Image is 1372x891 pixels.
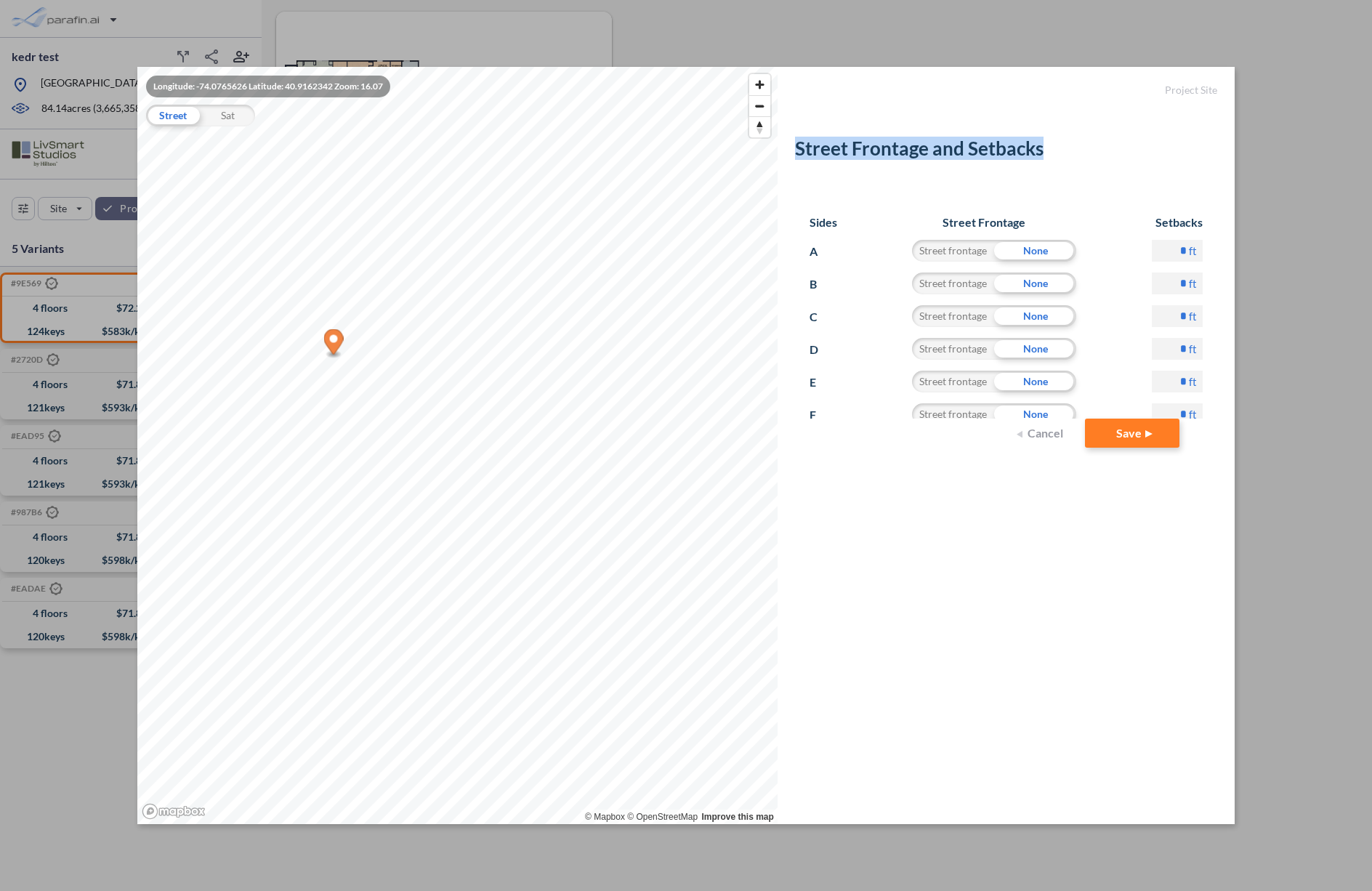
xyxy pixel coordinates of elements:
[701,812,773,822] a: Improve this map
[887,215,1080,229] h6: Street Frontage
[1130,215,1203,229] h6: Setbacks
[1189,276,1197,291] label: ft
[912,371,994,392] div: Street frontage
[323,328,343,358] div: Map marker
[994,371,1076,392] div: None
[749,74,770,95] button: Zoom in
[1189,243,1197,258] label: ft
[795,137,1217,166] h2: Street Frontage and Setbacks
[1189,342,1197,356] label: ft
[810,273,836,296] p: B
[810,305,836,328] p: C
[810,338,836,361] p: D
[994,338,1076,360] div: None
[795,84,1217,97] h5: Project Site
[137,67,778,824] canvas: Map
[994,273,1076,294] div: None
[994,305,1076,327] div: None
[994,240,1076,262] div: None
[627,812,698,822] a: OpenStreetMap
[810,403,836,427] p: F
[912,305,994,327] div: Street frontage
[1012,419,1070,448] button: Cancel
[810,240,836,263] p: A
[912,338,994,360] div: Street frontage
[810,215,837,229] h6: Sides
[912,240,994,262] div: Street frontage
[146,76,390,97] div: Longitude: -74.0765626 Latitude: 40.9162342 Zoom: 16.07
[912,273,994,294] div: Street frontage
[1189,309,1197,323] label: ft
[749,117,770,137] span: Reset bearing to north
[912,403,994,425] div: Street frontage
[994,403,1076,425] div: None
[749,95,770,116] button: Zoom out
[1189,407,1197,422] label: ft
[1189,374,1197,389] label: ft
[749,116,770,137] button: Reset bearing to north
[1085,419,1179,448] button: Save
[585,812,625,822] a: Mapbox
[810,371,836,394] p: E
